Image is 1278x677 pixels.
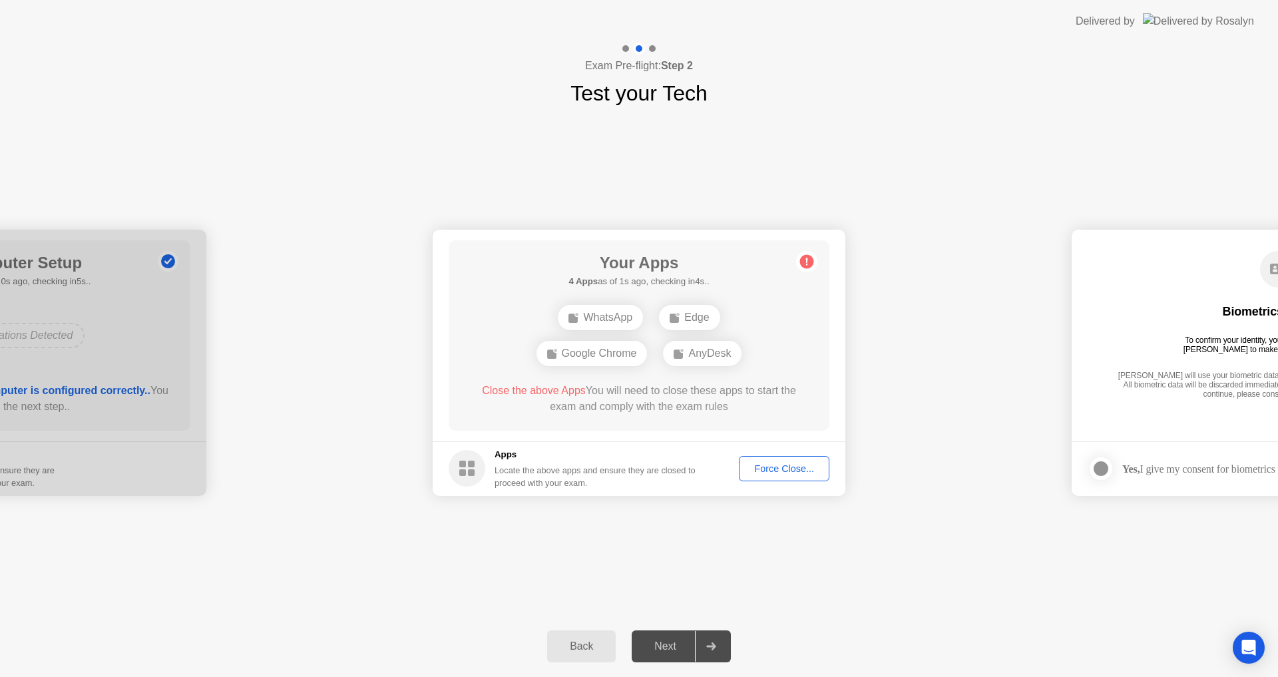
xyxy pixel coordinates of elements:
[739,456,829,481] button: Force Close...
[468,383,811,415] div: You will need to close these apps to start the exam and comply with the exam rules
[482,385,586,396] span: Close the above Apps
[536,341,648,366] div: Google Chrome
[744,463,825,474] div: Force Close...
[568,276,598,286] b: 4 Apps
[547,630,616,662] button: Back
[661,60,693,71] b: Step 2
[659,305,720,330] div: Edge
[570,77,708,109] h1: Test your Tech
[568,251,709,275] h1: Your Apps
[558,305,643,330] div: WhatsApp
[495,448,696,461] h5: Apps
[495,464,696,489] div: Locate the above apps and ensure they are closed to proceed with your exam.
[632,630,731,662] button: Next
[1143,13,1254,29] img: Delivered by Rosalyn
[663,341,742,366] div: AnyDesk
[568,275,709,288] h5: as of 1s ago, checking in4s..
[636,640,695,652] div: Next
[1076,13,1135,29] div: Delivered by
[1122,463,1140,475] strong: Yes,
[551,640,612,652] div: Back
[1233,632,1265,664] div: Open Intercom Messenger
[585,58,693,74] h4: Exam Pre-flight:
